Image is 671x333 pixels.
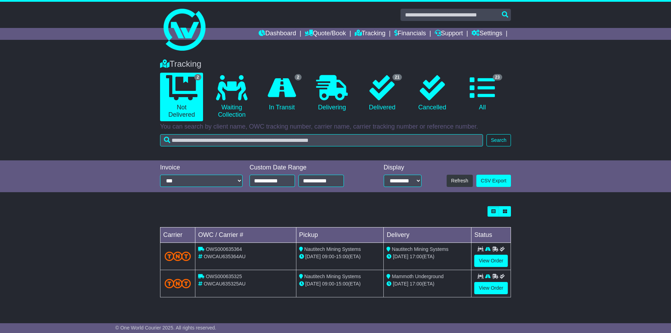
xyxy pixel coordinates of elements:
[322,254,334,259] span: 09:00
[493,74,502,80] span: 23
[305,28,346,40] a: Quote/Book
[204,281,246,287] span: OWCAU635325AU
[471,28,502,40] a: Settings
[486,134,511,146] button: Search
[336,281,348,287] span: 15:00
[394,28,426,40] a: Financials
[435,28,463,40] a: Support
[115,325,216,331] span: © One World Courier 2025. All rights reserved.
[165,252,191,261] img: TNT_Domestic.png
[410,254,422,259] span: 17:00
[304,246,361,252] span: Nautitech Mining Systems
[160,227,195,243] td: Carrier
[295,74,302,80] span: 2
[355,28,385,40] a: Tracking
[392,246,448,252] span: Nautitech Mining Systems
[410,281,422,287] span: 17:00
[387,280,468,288] div: (ETA)
[194,74,202,80] span: 2
[392,74,402,80] span: 21
[296,227,384,243] td: Pickup
[304,274,361,279] span: Nautitech Mining Systems
[361,73,404,114] a: 21 Delivered
[157,59,514,69] div: Tracking
[305,281,321,287] span: [DATE]
[336,254,348,259] span: 15:00
[299,280,381,288] div: - (ETA)
[322,281,334,287] span: 09:00
[260,73,303,114] a: 2 In Transit
[384,227,471,243] td: Delivery
[387,253,468,260] div: (ETA)
[206,246,242,252] span: OWS000635364
[392,274,443,279] span: Mammoth Underground
[160,123,511,131] p: You can search by client name, OWC tracking number, carrier name, carrier tracking number or refe...
[476,175,511,187] a: CSV Export
[160,164,243,172] div: Invoice
[259,28,296,40] a: Dashboard
[250,164,362,172] div: Custom Date Range
[210,73,253,121] a: Waiting Collection
[474,282,508,294] a: View Order
[461,73,504,114] a: 23 All
[310,73,353,114] a: Delivering
[204,254,246,259] span: OWCAU635364AU
[160,73,203,121] a: 2 Not Delivered
[299,253,381,260] div: - (ETA)
[384,164,421,172] div: Display
[195,227,296,243] td: OWC / Carrier #
[305,254,321,259] span: [DATE]
[206,274,242,279] span: OWS000635325
[471,227,511,243] td: Status
[474,255,508,267] a: View Order
[393,254,408,259] span: [DATE]
[165,279,191,288] img: TNT_Domestic.png
[447,175,473,187] button: Refresh
[411,73,454,114] a: Cancelled
[393,281,408,287] span: [DATE]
